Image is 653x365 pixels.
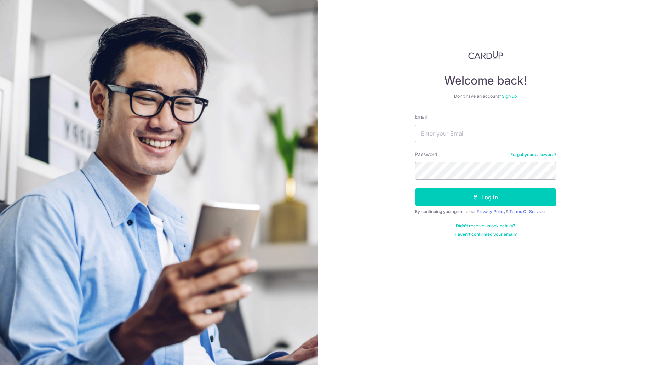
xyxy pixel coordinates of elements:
a: Haven't confirmed your email? [454,232,517,237]
div: Don’t have an account? [415,93,556,99]
label: Email [415,113,427,120]
a: Didn't receive unlock details? [456,223,515,229]
h4: Welcome back! [415,74,556,88]
a: Privacy Policy [477,209,506,214]
input: Enter your Email [415,125,556,142]
a: Forgot your password? [510,152,556,158]
div: By continuing you agree to our & [415,209,556,215]
label: Password [415,151,437,158]
img: CardUp Logo [468,51,503,59]
a: Terms Of Service [509,209,545,214]
a: Sign up [502,93,517,99]
button: Log in [415,188,556,206]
